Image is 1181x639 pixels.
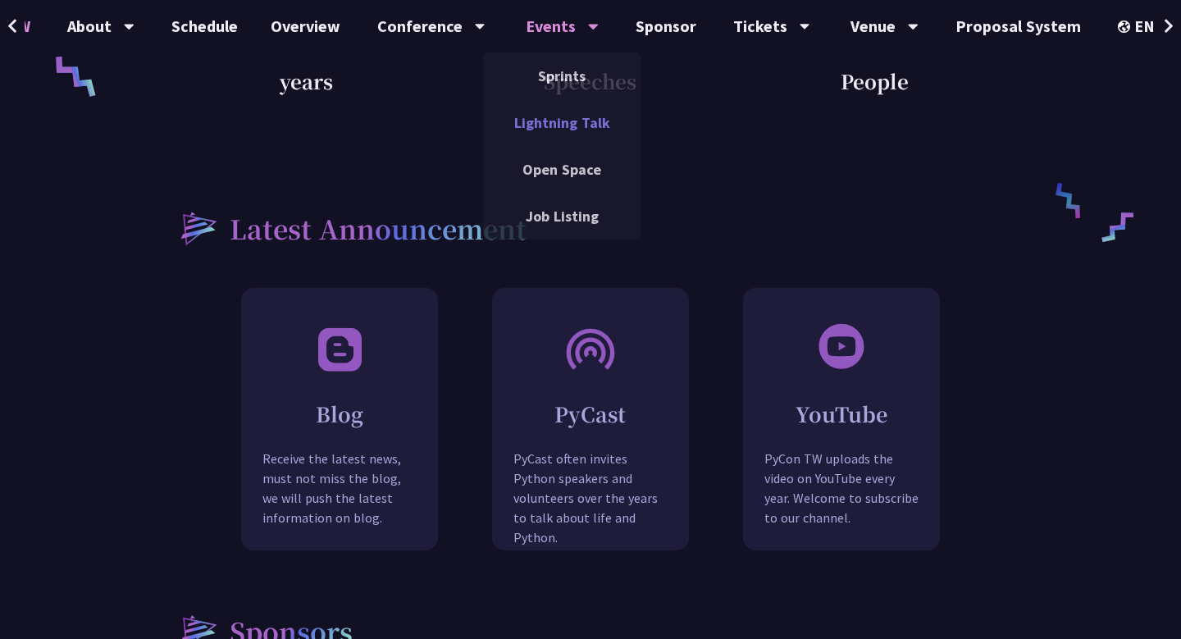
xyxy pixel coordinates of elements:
[483,103,641,142] a: Lightning Talk
[744,399,939,428] h2: YouTube
[817,322,866,371] img: svg+xml;base64,PHN2ZyB3aWR0aD0iNjAiIGhlaWdodD0iNjAiIHZpZXdCb3g9IjAgMCA2MCA2MCIgZmlsbD0ibm9uZSIgeG...
[493,399,688,428] h2: PyCast
[242,449,437,552] p: Receive the latest news, must not miss the blog, we will push the latest information on blog.
[164,196,230,258] img: heading-bullet
[1118,21,1134,33] img: Locale Icon
[744,449,939,552] p: PyCon TW uploads the video on YouTube every year. Welcome to subscribe to our channel.
[313,322,366,375] img: Blog.348b5bb.svg
[164,65,449,98] p: years
[483,57,641,95] a: Sprints
[732,65,1017,98] p: People
[483,150,641,189] a: Open Space
[564,322,617,375] img: PyCast.bcca2a8.svg
[449,65,733,98] p: Speeches
[230,208,527,248] h2: Latest Announcement
[242,399,437,428] h2: Blog
[483,197,641,235] a: Job Listing
[493,449,688,572] p: PyCast often invites Python speakers and volunteers over the years to talk about life and Python.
